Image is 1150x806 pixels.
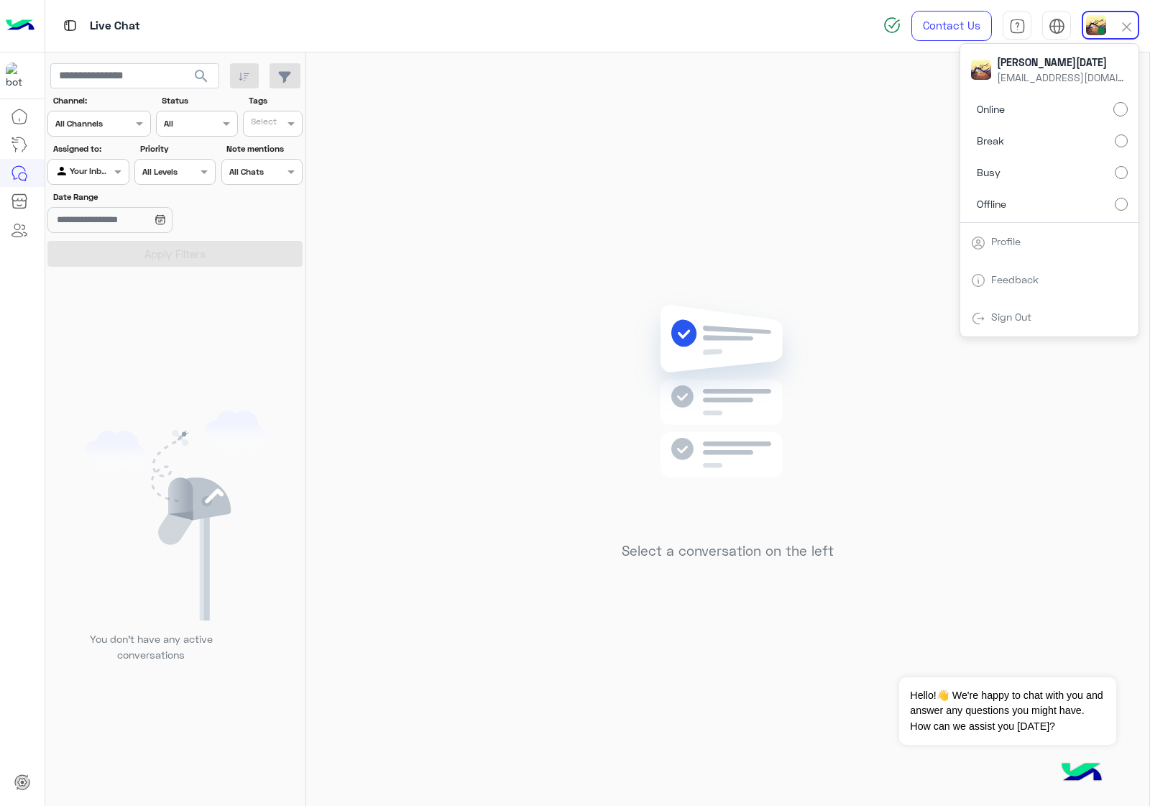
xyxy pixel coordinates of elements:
img: tab [1049,18,1065,35]
img: empty users [85,411,266,620]
label: Status [162,94,236,107]
span: [PERSON_NAME][DATE] [997,55,1126,70]
span: Offline [977,196,1006,211]
img: tab [971,311,985,326]
input: Offline [1115,198,1128,211]
input: Break [1115,134,1128,147]
img: userImage [1086,15,1106,35]
img: tab [1009,18,1026,35]
img: tab [971,273,985,288]
img: hulul-logo.png [1057,748,1107,799]
a: Profile [991,235,1021,247]
img: close [1118,19,1135,35]
img: spinner [883,17,901,34]
label: Tags [249,94,301,107]
img: tab [61,17,79,35]
label: Note mentions [226,142,300,155]
p: You don’t have any active conversations [78,631,224,662]
a: tab [1003,11,1031,41]
span: search [193,68,210,85]
label: Channel: [53,94,149,107]
img: Logo [6,11,34,41]
input: Online [1113,102,1128,116]
p: Live Chat [90,17,140,36]
a: Sign Out [991,311,1031,323]
img: no messages [624,293,832,532]
label: Priority [140,142,214,155]
label: Assigned to: [53,142,127,155]
img: 713415422032625 [6,63,32,88]
img: tab [971,236,985,250]
a: Contact Us [911,11,992,41]
button: Apply Filters [47,241,303,267]
span: Break [977,133,1004,148]
span: Hello!👋 We're happy to chat with you and answer any questions you might have. How can we assist y... [899,677,1115,745]
button: search [184,63,219,94]
div: Select [249,115,277,132]
label: Date Range [53,191,214,203]
img: userImage [971,60,991,80]
h5: Select a conversation on the left [622,543,834,559]
a: Feedback [991,273,1039,285]
span: Busy [977,165,1000,180]
input: Busy [1115,166,1128,179]
span: Online [977,101,1005,116]
span: [EMAIL_ADDRESS][DOMAIN_NAME] [997,70,1126,85]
